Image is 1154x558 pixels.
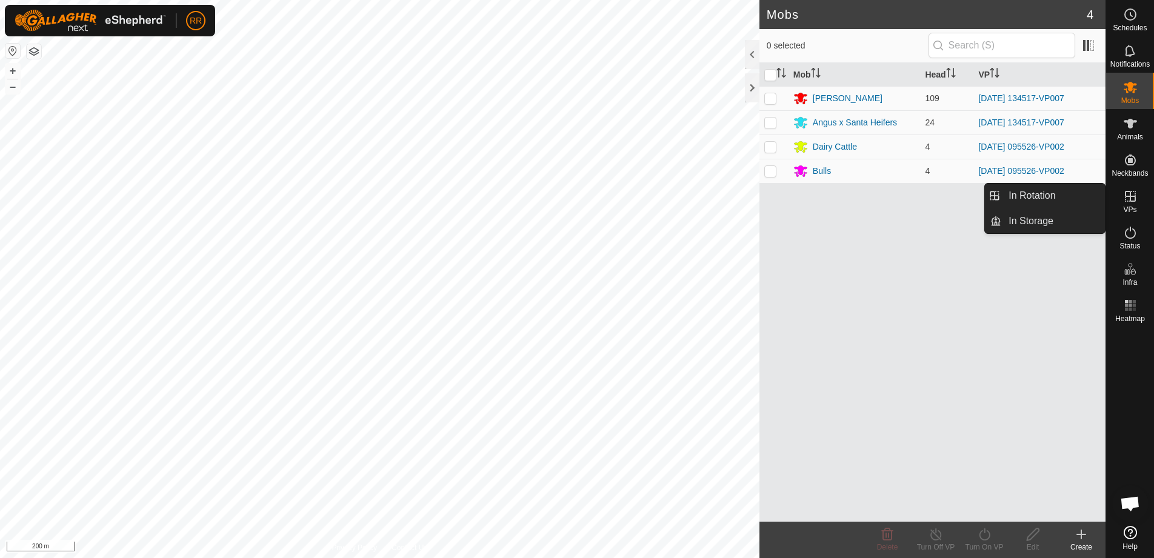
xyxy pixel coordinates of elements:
a: In Rotation [1001,184,1105,208]
a: Contact Us [392,542,427,553]
span: 0 selected [767,39,929,52]
li: In Rotation [985,184,1105,208]
div: [PERSON_NAME] [813,92,882,105]
p-sorticon: Activate to sort [946,70,956,79]
span: In Storage [1009,214,1053,228]
button: Map Layers [27,44,41,59]
h2: Mobs [767,7,1087,22]
div: Turn On VP [960,542,1009,553]
div: Turn Off VP [912,542,960,553]
span: Schedules [1113,24,1147,32]
span: In Rotation [1009,188,1055,203]
span: Neckbands [1112,170,1148,177]
span: Infra [1122,279,1137,286]
span: Mobs [1121,97,1139,104]
span: RR [190,15,202,27]
span: 4 [925,142,930,151]
a: Help [1106,521,1154,555]
li: In Storage [985,209,1105,233]
a: [DATE] 134517-VP007 [978,93,1064,103]
p-sorticon: Activate to sort [776,70,786,79]
span: 24 [925,118,935,127]
img: Gallagher Logo [15,10,166,32]
span: 109 [925,93,939,103]
button: + [5,64,20,78]
th: Mob [789,63,921,87]
div: Bulls [813,165,831,178]
span: VPs [1123,206,1136,213]
div: Create [1057,542,1106,553]
th: VP [973,63,1106,87]
span: Help [1122,543,1138,550]
div: Edit [1009,542,1057,553]
button: – [5,79,20,94]
span: 4 [925,166,930,176]
span: Delete [877,543,898,551]
a: In Storage [1001,209,1105,233]
div: Dairy Cattle [813,141,857,153]
p-sorticon: Activate to sort [990,70,999,79]
a: [DATE] 134517-VP007 [978,118,1064,127]
div: Angus x Santa Heifers [813,116,897,129]
a: [DATE] 095526-VP002 [978,142,1064,151]
span: Notifications [1110,61,1150,68]
p-sorticon: Activate to sort [811,70,821,79]
span: Heatmap [1115,315,1145,322]
button: Reset Map [5,44,20,58]
span: Status [1119,242,1140,250]
span: Animals [1117,133,1143,141]
a: Privacy Policy [332,542,377,553]
th: Head [920,63,973,87]
div: Open chat [1112,485,1149,522]
input: Search (S) [929,33,1075,58]
span: 4 [1087,5,1093,24]
a: [DATE] 095526-VP002 [978,166,1064,176]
